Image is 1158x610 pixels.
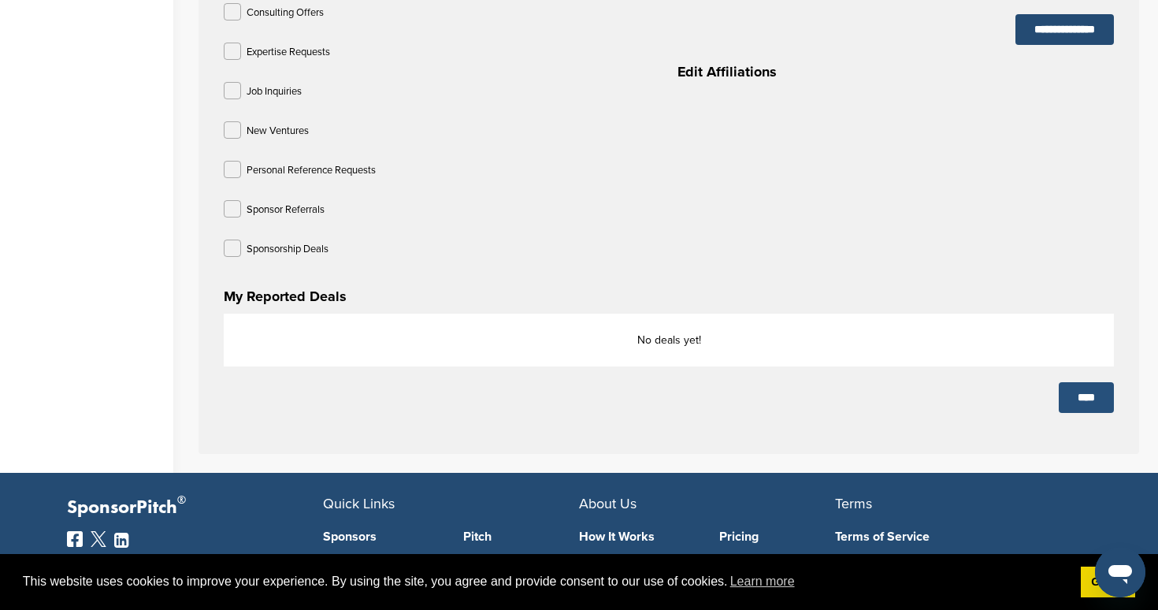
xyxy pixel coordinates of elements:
p: Expertise Requests [247,43,330,62]
p: Sponsorship Deals [247,240,328,259]
p: No deals yet! [240,330,1097,350]
h3: Edit Affiliations [677,61,1114,83]
a: Sponsors [323,530,440,543]
p: Personal Reference Requests [247,161,376,180]
p: New Ventures [247,121,309,141]
span: Quick Links [323,495,395,512]
iframe: Bouton de lancement de la fenêtre de messagerie [1095,547,1145,597]
p: Consulting Offers [247,3,324,23]
a: Pricing [719,530,836,543]
img: Facebook [67,531,83,547]
a: Pitch [463,530,580,543]
a: Terms of Service [835,530,1067,543]
p: Job Inquiries [247,82,302,102]
a: dismiss cookie message [1081,567,1135,598]
span: Terms [835,495,872,512]
span: This website uses cookies to improve your experience. By using the site, you agree and provide co... [23,570,1068,593]
a: How It Works [579,530,696,543]
p: SponsorPitch [67,497,323,519]
span: ® [177,490,186,510]
p: Sponsor Referrals [247,200,325,220]
span: About Us [579,495,637,512]
h3: My Reported Deals [224,285,1114,307]
a: learn more about cookies [728,570,797,593]
img: Twitter [91,531,106,547]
